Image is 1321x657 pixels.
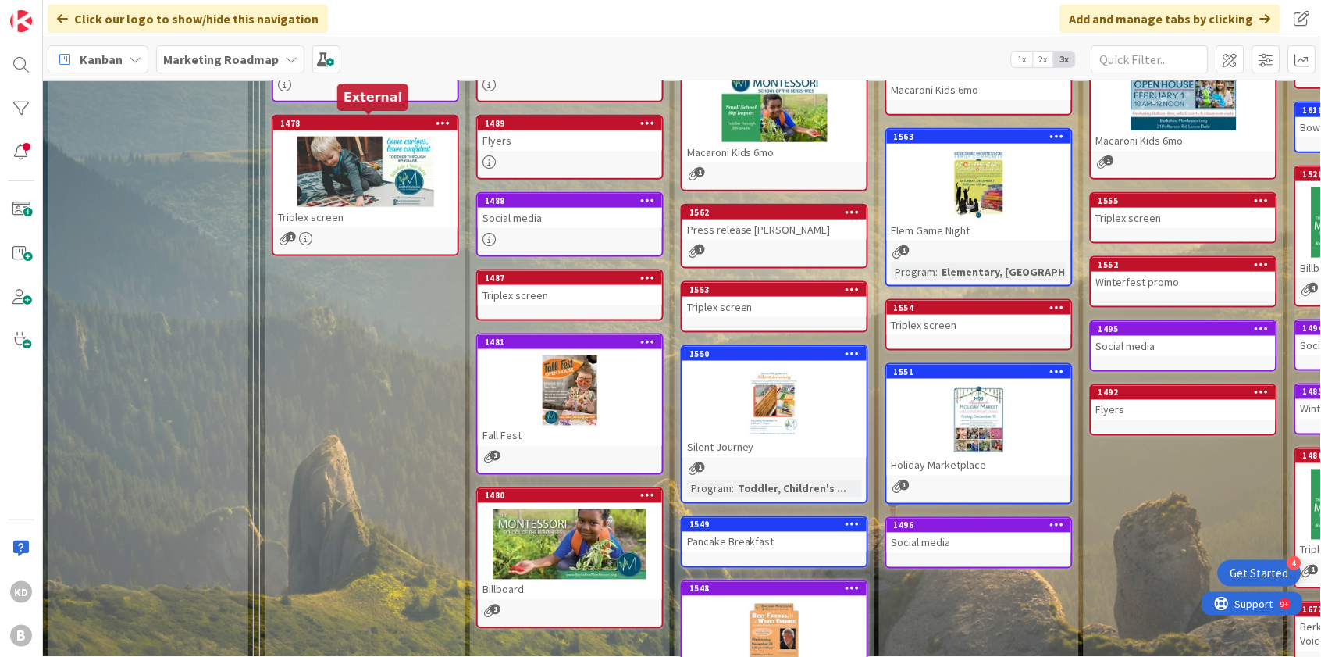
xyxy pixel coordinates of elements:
span: 1 [695,245,705,255]
div: Macaroni Kids 6mo [682,142,867,162]
span: 1x [1012,52,1033,67]
div: Elem Game Night [887,220,1071,241]
b: Marketing Roadmap [163,52,279,67]
div: 1549 [689,520,867,530]
div: Holiday Marketplace [887,455,1071,476]
div: 1563 [894,131,1071,142]
div: 1481 [478,335,662,349]
div: Billboard [478,580,662,600]
div: 1555 [1098,195,1276,206]
div: 1495Social media [1091,322,1276,356]
div: 1480 [478,489,662,503]
div: 1487 [478,271,662,285]
div: 1550 [689,348,867,359]
div: Social media [478,208,662,228]
img: Visit kanbanzone.com [10,10,32,32]
div: 1492 [1091,386,1276,400]
div: 1562Press release [PERSON_NAME] [682,205,867,240]
span: Kanban [80,50,123,69]
div: Open Get Started checklist, remaining modules: 4 [1218,560,1301,587]
div: 1549 [682,518,867,532]
div: Social media [1091,336,1276,356]
div: 1551Holiday Marketplace [887,365,1071,476]
div: Pancake Breakfast [682,532,867,552]
a: 1549Pancake Breakfast [681,516,868,568]
span: 2x [1033,52,1054,67]
div: 1562 [682,205,867,220]
div: 1481 [485,337,662,348]
div: Macaroni Kids 6mo [1091,130,1276,151]
div: 1496 [894,520,1071,531]
div: 1478Triplex screen [273,116,458,227]
div: Macaroni Kids 6mo [682,52,867,162]
div: 1478 [280,118,458,129]
div: Winterfest promo [1091,272,1276,292]
div: 1480Billboard [478,489,662,600]
a: 1492Flyers [1090,384,1277,436]
span: 1 [1104,155,1114,166]
div: 1489Flyers [478,116,662,151]
span: : [732,480,734,498]
div: Toddler, Children's ... [734,480,851,498]
a: 1563Elem Game NightProgram:Elementary, [GEOGRAPHIC_DATA] [885,128,1073,287]
a: 1562Press release [PERSON_NAME] [681,204,868,269]
div: 1562 [689,207,867,218]
div: Triplex screen [682,297,867,317]
div: 1492Flyers [1091,386,1276,420]
a: 1551Holiday Marketplace [885,363,1073,505]
div: Add and manage tabs by clicking [1060,5,1280,33]
div: 1550 [682,347,867,361]
div: 1487Triplex screen [478,271,662,305]
div: Triplex screen [1091,208,1276,228]
span: 1 [695,462,705,473]
div: 1551 [894,366,1071,377]
div: Social media [887,533,1071,553]
h5: External [344,90,402,105]
div: Macaroni Kids 6mo [887,80,1071,100]
a: 1481Fall Fest [476,334,664,475]
a: 1553Triplex screen [681,281,868,333]
a: 1478Triplex screen [272,115,459,256]
div: 1495 [1098,323,1276,334]
div: 1487 [485,273,662,284]
span: : [936,263,938,280]
div: Get Started [1230,566,1289,581]
div: 1554 [894,302,1071,313]
a: 1552Winterfest promo [1090,256,1277,308]
span: 4 [1309,283,1319,293]
div: 1549Pancake Breakfast [682,518,867,552]
div: 1496 [887,519,1071,533]
div: 1554Triplex screen [887,301,1071,335]
div: 1555 [1091,194,1276,208]
span: 1 [899,245,910,255]
span: 1 [490,605,500,615]
div: 1481Fall Fest [478,335,662,446]
div: 1488Social media [478,194,662,228]
div: Triplex screen [273,207,458,227]
div: Press release [PERSON_NAME] [682,220,867,240]
span: 1 [286,232,296,242]
div: Flyers [478,130,662,151]
a: Macaroni Kids 6mo [1090,38,1277,180]
div: Flyers [1091,400,1276,420]
a: Macaroni Kids 6mo [885,64,1073,116]
div: 1492 [1098,387,1276,398]
a: 1489Flyers [476,115,664,180]
div: 1489 [485,118,662,129]
div: 1548 [682,582,867,596]
a: 1550Silent JourneyProgram:Toddler, Children's ... [681,345,868,504]
div: 1552 [1091,258,1276,272]
div: Program [687,480,732,498]
div: Triplex screen [478,285,662,305]
div: Click our logo to show/hide this navigation [48,5,328,33]
div: 1495 [1091,322,1276,336]
div: Macaroni Kids 6mo [887,66,1071,100]
div: 1488 [478,194,662,208]
div: 1553 [682,283,867,297]
div: 4 [1287,556,1301,570]
div: 1548 [689,584,867,595]
span: 1 [695,167,705,177]
div: 1553Triplex screen [682,283,867,317]
div: 1563 [887,130,1071,144]
span: 3x [1054,52,1075,67]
